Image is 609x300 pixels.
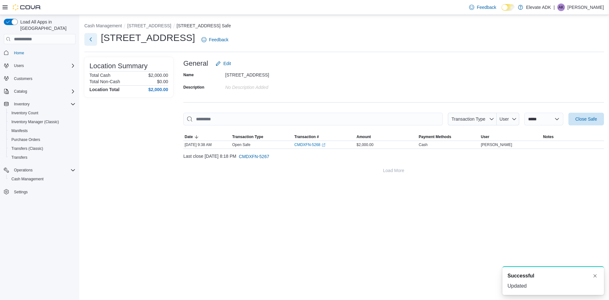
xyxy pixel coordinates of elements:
[419,142,428,147] div: Cash
[157,79,168,84] p: $0.00
[419,134,451,139] span: Payment Methods
[553,3,555,11] p: |
[127,23,171,28] button: [STREET_ADDRESS]
[236,150,272,163] button: CMDXFN-5267
[232,142,250,147] p: Open Safe
[11,137,40,142] span: Purchase Orders
[101,31,195,44] h1: [STREET_ADDRESS]
[89,87,120,92] h4: Location Total
[183,60,208,67] h3: General
[322,143,325,147] svg: External link
[11,100,75,108] span: Inventory
[183,150,604,163] div: Last close [DATE] 8:18 PM
[6,126,78,135] button: Manifests
[9,109,75,117] span: Inventory Count
[9,136,75,143] span: Purchase Orders
[357,134,371,139] span: Amount
[294,142,325,147] a: CMDXFN-5268External link
[355,133,417,141] button: Amount
[14,89,27,94] span: Catalog
[225,82,310,90] div: No Description added
[13,4,41,10] img: Cova
[177,23,231,28] button: [STREET_ADDRESS] Safe
[225,70,310,77] div: [STREET_ADDRESS]
[11,128,28,133] span: Manifests
[9,109,41,117] a: Inventory Count
[557,3,565,11] div: Alamanda King
[89,62,147,70] h3: Location Summary
[9,127,30,135] a: Manifests
[293,133,355,141] button: Transaction #
[11,166,35,174] button: Operations
[9,145,46,152] a: Transfers (Classic)
[383,167,404,174] span: Load More
[183,164,604,177] button: Load More
[507,272,599,280] div: Notification
[6,144,78,153] button: Transfers (Classic)
[1,100,78,109] button: Inventory
[231,133,293,141] button: Transaction Type
[148,87,168,92] h4: $2,000.00
[14,76,32,81] span: Customers
[11,146,43,151] span: Transfers (Classic)
[501,4,515,11] input: Dark Mode
[89,79,120,84] h6: Total Non-Cash
[1,187,78,197] button: Settings
[11,88,29,95] button: Catalog
[500,117,509,122] span: User
[568,113,604,125] button: Close Safe
[357,142,373,147] span: $2,000.00
[14,168,33,173] span: Operations
[185,134,193,139] span: Date
[9,175,75,183] span: Cash Management
[11,110,38,116] span: Inventory Count
[542,133,604,141] button: Notes
[451,117,485,122] span: Transaction Type
[84,23,604,30] nav: An example of EuiBreadcrumbs
[11,75,75,83] span: Customers
[14,63,24,68] span: Users
[209,37,228,43] span: Feedback
[467,1,499,14] a: Feedback
[543,134,553,139] span: Notes
[417,133,480,141] button: Payment Methods
[148,73,168,78] p: $2,000.00
[84,23,122,28] button: Cash Management
[1,87,78,96] button: Catalog
[11,88,75,95] span: Catalog
[9,118,62,126] a: Inventory Manager (Classic)
[213,57,233,70] button: Edit
[14,50,24,56] span: Home
[11,49,27,57] a: Home
[89,73,110,78] h6: Total Cash
[507,272,534,280] span: Successful
[4,45,75,213] nav: Complex example
[239,153,269,160] span: CMDXFN-5267
[481,134,489,139] span: User
[477,4,496,10] span: Feedback
[575,116,597,122] span: Close Safe
[481,142,512,147] span: [PERSON_NAME]
[18,19,75,31] span: Load All Apps in [GEOGRAPHIC_DATA]
[6,117,78,126] button: Inventory Manager (Classic)
[11,119,59,124] span: Inventory Manager (Classic)
[11,62,75,70] span: Users
[9,127,75,135] span: Manifests
[9,175,46,183] a: Cash Management
[567,3,604,11] p: [PERSON_NAME]
[183,133,231,141] button: Date
[223,60,231,67] span: Edit
[6,175,78,183] button: Cash Management
[11,100,32,108] button: Inventory
[11,62,26,70] button: Users
[183,72,194,77] label: Name
[507,282,599,290] div: Updated
[1,166,78,175] button: Operations
[9,118,75,126] span: Inventory Manager (Classic)
[9,154,30,161] a: Transfers
[183,141,231,149] div: [DATE] 9:38 AM
[183,113,443,125] input: This is a search bar. As you type, the results lower in the page will automatically filter.
[1,61,78,70] button: Users
[11,188,30,196] a: Settings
